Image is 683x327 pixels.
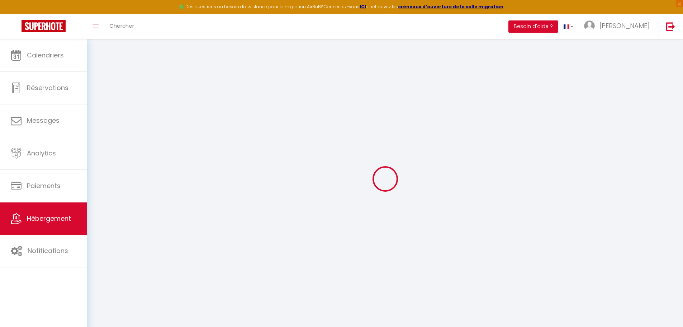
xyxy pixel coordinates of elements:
a: ... [PERSON_NAME] [579,14,659,39]
img: Super Booking [22,20,66,32]
span: Chercher [109,22,134,29]
span: Notifications [28,246,68,255]
span: Messages [27,116,60,125]
span: Paiements [27,181,61,190]
button: Ouvrir le widget de chat LiveChat [6,3,27,24]
a: ICI [360,4,366,10]
img: ... [584,20,595,31]
a: Chercher [104,14,139,39]
span: Analytics [27,149,56,158]
img: logout [666,22,675,31]
span: [PERSON_NAME] [599,21,650,30]
span: Calendriers [27,51,64,60]
span: Réservations [27,83,68,92]
button: Besoin d'aide ? [508,20,558,33]
a: créneaux d'ouverture de la salle migration [398,4,503,10]
span: Hébergement [27,214,71,223]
